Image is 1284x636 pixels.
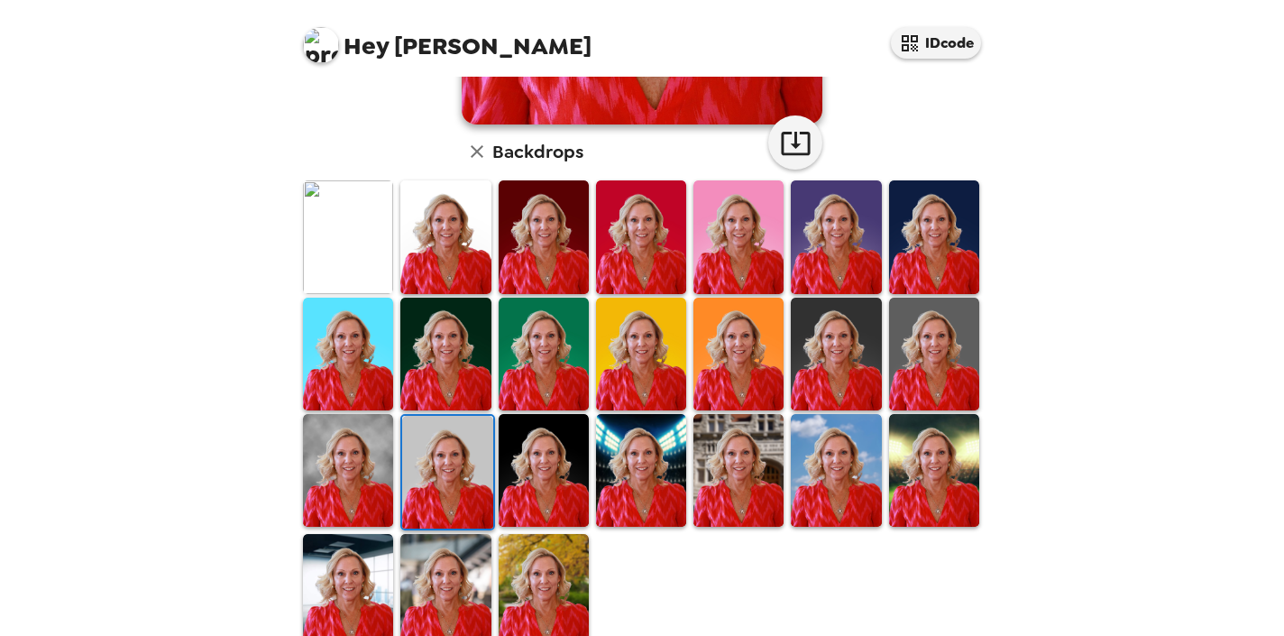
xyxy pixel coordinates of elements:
span: [PERSON_NAME] [303,18,592,59]
h6: Backdrops [492,137,583,166]
button: IDcode [891,27,981,59]
img: profile pic [303,27,339,63]
span: Hey [344,30,389,62]
img: Original [303,180,393,293]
